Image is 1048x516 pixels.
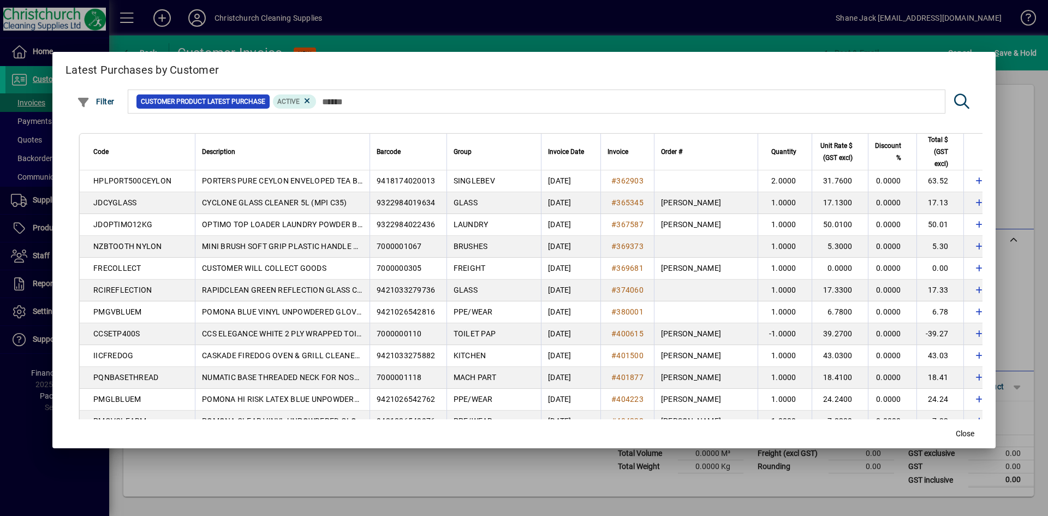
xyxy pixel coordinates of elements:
td: 24.2400 [812,389,868,411]
span: Total $ (GST excl) [924,134,949,170]
span: PMGVCLEARM [93,417,147,425]
span: 404222 [616,417,644,425]
a: #365345 [608,197,647,209]
td: 31.7600 [812,170,868,192]
td: [DATE] [541,301,600,323]
div: Group [454,146,535,158]
td: 50.01 [916,214,964,236]
mat-chip: Product Activation Status: Active [273,94,317,109]
td: 1.0000 [758,389,812,411]
span: KITCHEN [454,351,486,360]
td: 1.0000 [758,214,812,236]
td: -39.27 [916,323,964,345]
span: 369681 [616,264,644,272]
td: 63.52 [916,170,964,192]
span: 9421026542762 [377,395,435,404]
span: 9418174020013 [377,176,435,185]
td: 0.0000 [868,236,916,258]
a: #374060 [608,284,647,296]
span: # [611,417,616,425]
td: 43.0300 [812,345,868,367]
h2: Latest Purchases by Customer [52,52,996,84]
span: # [611,264,616,272]
span: 401500 [616,351,644,360]
span: # [611,176,616,185]
span: HPLPORT500CEYLON [93,176,171,185]
a: #401500 [608,349,647,361]
span: Unit Rate $ (GST excl) [819,140,853,164]
span: FREIGHT [454,264,486,272]
span: NZBTOOTH NYLON [93,242,162,251]
div: Total $ (GST excl) [924,134,958,170]
span: FRECOLLECT [93,264,141,272]
span: # [611,329,616,338]
span: Discount % [875,140,901,164]
span: RCIREFLECTION [93,286,152,294]
span: JDOPTIMO12KG [93,220,152,229]
span: 367587 [616,220,644,229]
td: [PERSON_NAME] [654,345,758,367]
span: 401877 [616,373,644,382]
span: Quantity [771,146,796,158]
td: [DATE] [541,192,600,214]
td: 6.7800 [812,301,868,323]
span: # [611,307,616,316]
span: 380001 [616,307,644,316]
span: POMONA HI RISK LATEX BLUE UNPOWDERED GLOVES MEDIUM 50S [202,395,443,404]
td: 0.0000 [868,301,916,323]
span: # [611,220,616,229]
td: 5.3000 [812,236,868,258]
span: 7000000305 [377,264,422,272]
div: Unit Rate $ (GST excl) [819,140,862,164]
span: TOILET PAP [454,329,496,338]
td: 1.0000 [758,301,812,323]
a: #404222 [608,415,647,427]
a: #401877 [608,371,647,383]
td: 1.0000 [758,280,812,301]
td: 1.0000 [758,411,812,432]
span: 7000001118 [377,373,422,382]
td: [PERSON_NAME] [654,411,758,432]
td: [DATE] [541,258,600,280]
td: [DATE] [541,323,600,345]
span: MACH PART [454,373,496,382]
td: [PERSON_NAME] [654,367,758,389]
td: 2.0000 [758,170,812,192]
td: 17.3300 [812,280,868,301]
span: 9322984022436 [377,220,435,229]
td: 0.0000 [868,192,916,214]
span: Active [277,98,300,105]
div: Code [93,146,188,158]
span: MINI BRUSH SOFT GRIP PLASTIC HANDLE NYLON FILL [202,242,397,251]
td: 17.1300 [812,192,868,214]
span: 9421026549976 [377,417,435,425]
span: 369373 [616,242,644,251]
td: 0.0000 [868,389,916,411]
span: BRUSHES [454,242,488,251]
span: # [611,242,616,251]
a: #404223 [608,393,647,405]
div: Description [202,146,363,158]
span: PPE/WEAR [454,417,493,425]
span: CCSETP400S [93,329,140,338]
td: [DATE] [541,345,600,367]
span: 374060 [616,286,644,294]
span: Group [454,146,472,158]
span: CASKADE FIREDOG OVEN & GRILL CLEANER 5L [DG-C8] (MPI C31) [202,351,437,360]
td: 18.41 [916,367,964,389]
div: Invoice [608,146,647,158]
button: Close [948,424,982,444]
td: [PERSON_NAME] [654,389,758,411]
td: 50.0100 [812,214,868,236]
td: 0.0000 [868,258,916,280]
td: [DATE] [541,280,600,301]
td: 0.0000 [868,345,916,367]
span: Close [956,428,974,440]
td: 1.0000 [758,258,812,280]
td: 7.3200 [812,411,868,432]
span: PMGLBLUEM [93,395,141,404]
td: [PERSON_NAME] [654,192,758,214]
td: [DATE] [541,367,600,389]
div: Barcode [377,146,440,158]
a: #369681 [608,262,647,274]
